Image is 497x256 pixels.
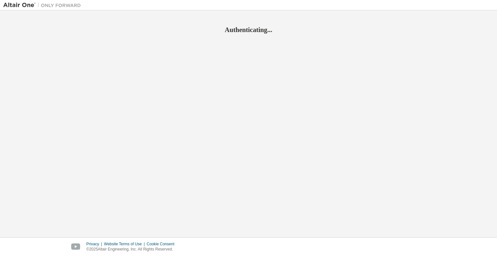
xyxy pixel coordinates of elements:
[3,26,494,34] h2: Authenticating...
[104,241,147,247] div: Website Terms of Use
[3,2,84,8] img: Altair One
[147,241,178,247] div: Cookie Consent
[86,247,178,252] p: © 2025 Altair Engineering, Inc. All Rights Reserved.
[71,243,81,250] img: youtube.svg
[86,241,104,247] div: Privacy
